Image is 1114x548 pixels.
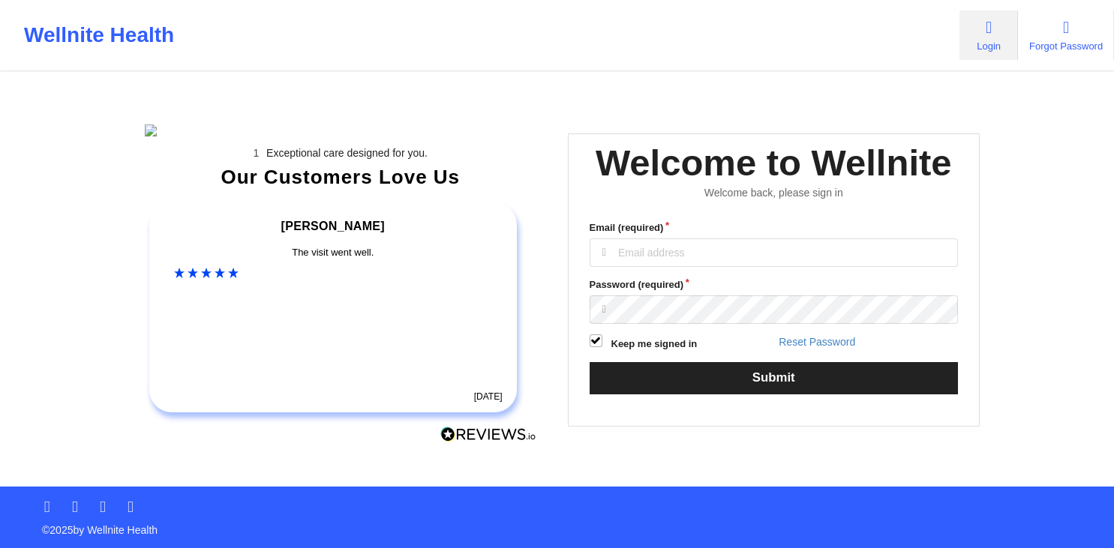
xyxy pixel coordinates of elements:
time: [DATE] [474,391,503,402]
a: Forgot Password [1018,10,1114,60]
div: Welcome back, please sign in [579,187,969,199]
input: Email address [590,238,959,267]
a: Login [959,10,1018,60]
a: Reset Password [779,336,855,348]
img: Reviews.io Logo [440,427,536,442]
label: Password (required) [590,277,959,292]
li: Exceptional care designed for you. [158,147,536,159]
div: The visit went well. [174,245,492,260]
img: wellnite-auth-hero_200.c722682e.png [145,124,536,136]
div: Our Customers Love Us [145,169,536,184]
a: Reviews.io Logo [440,427,536,446]
p: © 2025 by Wellnite Health [32,512,1082,538]
label: Email (required) [590,220,959,235]
label: Keep me signed in [611,337,698,352]
button: Submit [590,362,959,394]
div: Welcome to Wellnite [596,139,952,187]
span: [PERSON_NAME] [281,220,385,232]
